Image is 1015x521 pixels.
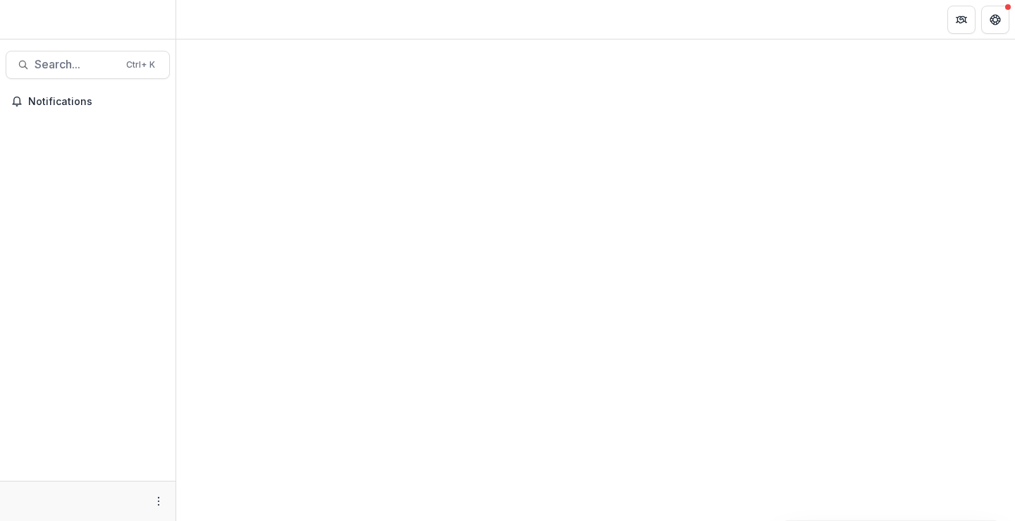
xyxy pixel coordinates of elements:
[981,6,1009,34] button: Get Help
[123,57,158,73] div: Ctrl + K
[182,9,242,30] nav: breadcrumb
[35,58,118,71] span: Search...
[6,90,170,113] button: Notifications
[150,493,167,510] button: More
[6,51,170,79] button: Search...
[28,96,164,108] span: Notifications
[947,6,976,34] button: Partners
